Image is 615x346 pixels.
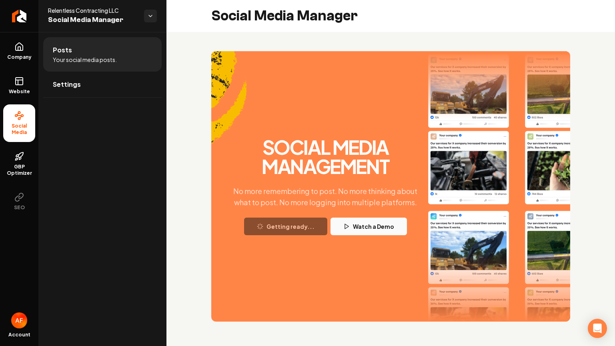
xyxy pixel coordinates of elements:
[525,54,605,204] img: Post Two
[48,6,138,14] span: Relentless Contracting LLC
[4,54,35,60] span: Company
[3,123,35,136] span: Social Media
[43,72,162,97] a: Settings
[211,51,247,166] img: Accent
[3,36,35,67] a: Company
[226,186,425,208] p: No more remembering to post. No more thinking about what to post. No more logging into multiple p...
[3,164,35,176] span: GBP Optimizer
[3,145,35,183] a: GBP Optimizer
[6,88,33,95] span: Website
[588,319,607,338] div: Open Intercom Messenger
[48,14,138,26] span: Social Media Manager
[226,138,425,176] h2: Social Media Management
[3,186,35,217] button: SEO
[12,10,27,22] img: Rebolt Logo
[331,218,407,235] button: Watch a Demo
[53,80,81,89] span: Settings
[211,8,358,24] h2: Social Media Manager
[53,56,117,64] span: Your social media posts.
[11,312,27,328] img: Avan Fahimi
[8,332,30,338] span: Account
[11,204,28,211] span: SEO
[11,312,27,328] button: Open user button
[3,70,35,101] a: Website
[428,54,509,204] img: Post One
[53,45,72,55] span: Posts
